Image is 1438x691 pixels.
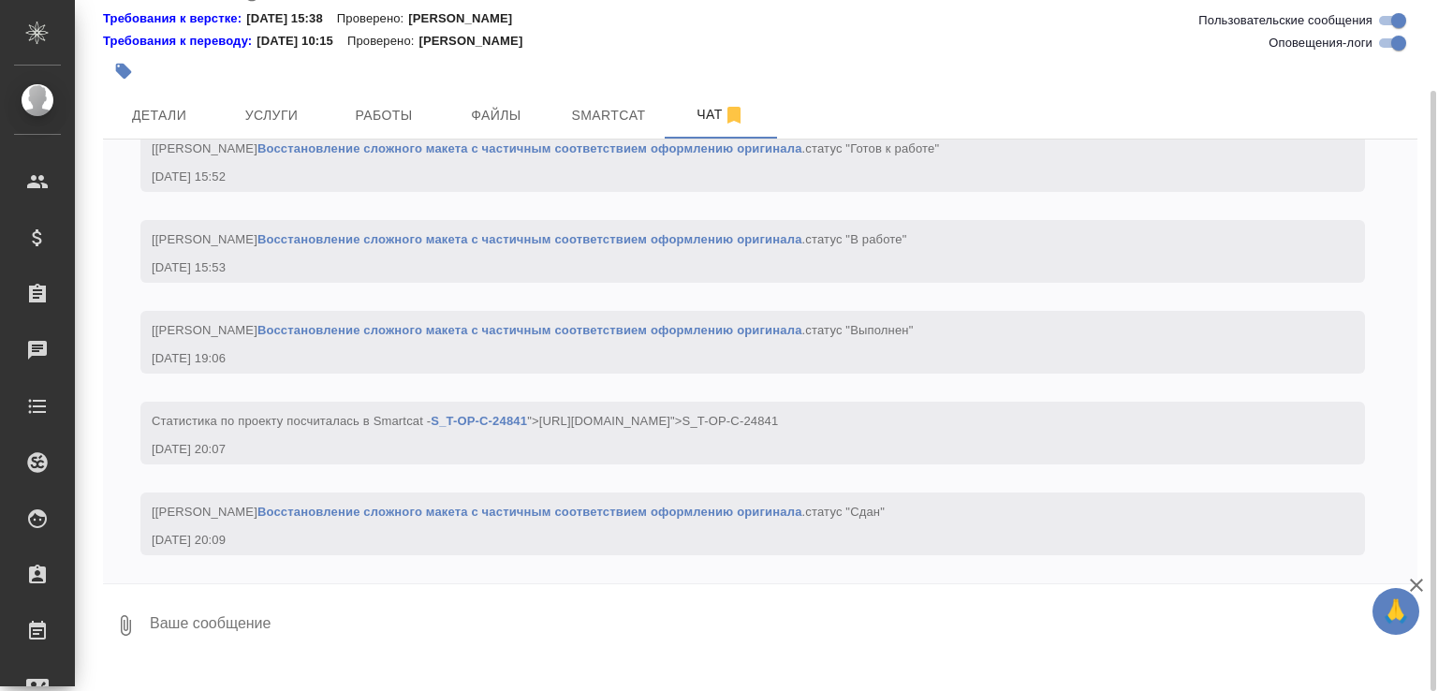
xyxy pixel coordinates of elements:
[246,9,337,28] p: [DATE] 15:38
[152,141,939,155] span: [[PERSON_NAME] .
[257,323,802,337] a: Восстановление сложного макета с частичным соответствием оформлению оригинала
[339,104,429,127] span: Работы
[805,141,939,155] span: статус "Готов к работе"
[723,104,745,126] svg: Отписаться
[103,32,257,51] a: Требования к переводу:
[103,9,246,28] div: Нажми, чтобы открыть папку с инструкцией
[257,505,802,519] a: Восстановление сложного макета с частичным соответствием оформлению оригинала
[114,104,204,127] span: Детали
[257,232,802,246] a: Восстановление сложного макета с частичным соответствием оформлению оригинала
[1198,11,1372,30] span: Пользовательские сообщения
[805,232,906,246] span: статус "В работе"
[152,258,1299,277] div: [DATE] 15:53
[564,104,653,127] span: Smartcat
[152,440,1299,459] div: [DATE] 20:07
[257,32,347,51] p: [DATE] 10:15
[152,232,906,246] span: [[PERSON_NAME] .
[1269,34,1372,52] span: Оповещения-логи
[152,323,913,337] span: [[PERSON_NAME] .
[1372,588,1419,635] button: 🙏
[431,414,527,428] a: S_T-OP-C-24841
[1380,592,1412,631] span: 🙏
[418,32,536,51] p: [PERSON_NAME]
[103,32,257,51] div: Нажми, чтобы открыть папку с инструкцией
[805,505,885,519] span: статус "Сдан"
[451,104,541,127] span: Файлы
[347,32,419,51] p: Проверено:
[257,141,802,155] a: Восстановление сложного макета с частичным соответствием оформлению оригинала
[676,103,766,126] span: Чат
[152,414,778,428] span: Cтатистика по проекту посчиталась в Smartcat - ">[URL][DOMAIN_NAME]">S_T-OP-C-24841
[103,51,144,92] button: Добавить тэг
[152,531,1299,550] div: [DATE] 20:09
[152,505,885,519] span: [[PERSON_NAME] .
[408,9,526,28] p: [PERSON_NAME]
[337,9,409,28] p: Проверено:
[227,104,316,127] span: Услуги
[152,168,1299,186] div: [DATE] 15:52
[805,323,913,337] span: статус "Выполнен"
[152,349,1299,368] div: [DATE] 19:06
[103,9,246,28] a: Требования к верстке:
